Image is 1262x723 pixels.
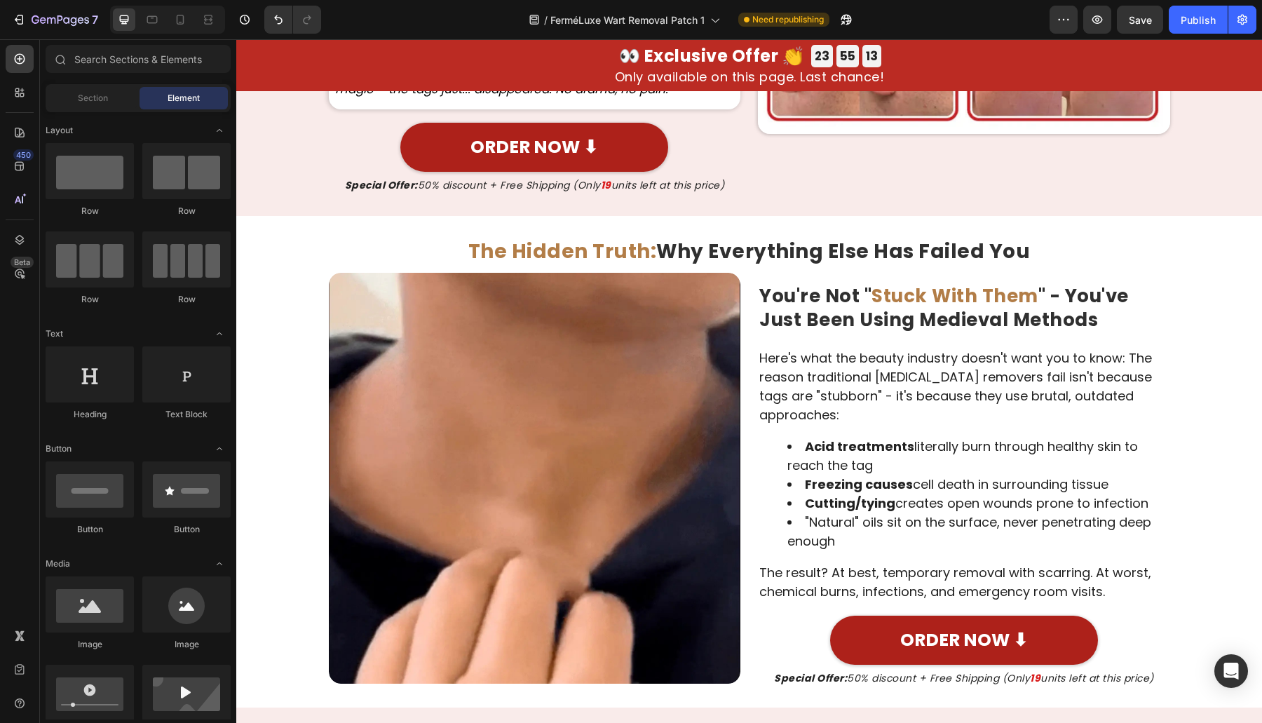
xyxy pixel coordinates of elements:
span: Why Everything Else Has Failed You [420,198,794,226]
p: 7 [92,11,98,28]
strong: Special Offer: [538,632,611,646]
strong: Freezing causes [569,436,677,454]
span: You're Not " [523,244,635,269]
li: creates open wounds prone to infection [551,454,932,473]
p: ORDER NOW ⬇ [664,590,792,611]
span: Element [168,92,200,104]
p: Here's what the beauty industry doesn't want you to know: The reason traditional [MEDICAL_DATA] r... [523,309,932,385]
input: Search Sections & Elements [46,45,231,73]
span: Media [46,558,70,570]
button: <p>ORDER NOW ⬇</p> [594,576,862,626]
li: "Natural" oils sit on the surface, never penetrating deep enough [551,473,932,511]
span: Button [46,442,72,455]
span: Stuck With Them [635,244,802,269]
h2: 50% discount + Free Shipping (Only units left at this price) [522,633,934,647]
strong: 19 [794,632,804,646]
p: The result? At best, temporary removal with scarring. At worst, chemical burns, infections, and e... [523,524,932,562]
button: 7 [6,6,104,34]
div: Button [46,523,134,536]
span: Toggle open [208,119,231,142]
span: Save [1129,14,1152,26]
div: 450 [13,149,34,161]
span: / [544,13,548,27]
strong: 19 [365,139,375,153]
div: Row [46,205,134,217]
span: The Hidden Truth: [232,198,421,226]
li: cell death in surrounding tissue [551,435,932,454]
span: Toggle open [208,438,231,460]
div: Image [142,638,231,651]
div: Beta [11,257,34,268]
button: Publish [1169,6,1228,34]
span: Layout [46,124,73,137]
div: Heading [46,408,134,421]
div: Button [142,523,231,536]
div: Publish [1181,13,1216,27]
span: Toggle open [208,553,231,575]
span: " - You've Just Been Using Medieval Methods [523,244,893,293]
div: Row [142,293,231,306]
span: Section [78,92,108,104]
li: literally burn through healthy skin to reach the tag [551,398,932,435]
iframe: Design area [236,39,1262,723]
span: FerméLuxe Wart Removal Patch 1 [550,13,705,27]
span: Need republishing [752,13,824,26]
div: Undo/Redo [264,6,321,34]
strong: Cutting/tying [569,455,659,473]
div: Open Intercom Messenger [1214,654,1248,688]
strong: Acid treatments [569,398,678,416]
span: Toggle open [208,323,231,345]
div: Row [142,205,231,217]
button: Save [1117,6,1163,34]
div: Text Block [142,408,231,421]
div: Image [46,638,134,651]
div: Row [46,293,134,306]
span: Text [46,327,63,340]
